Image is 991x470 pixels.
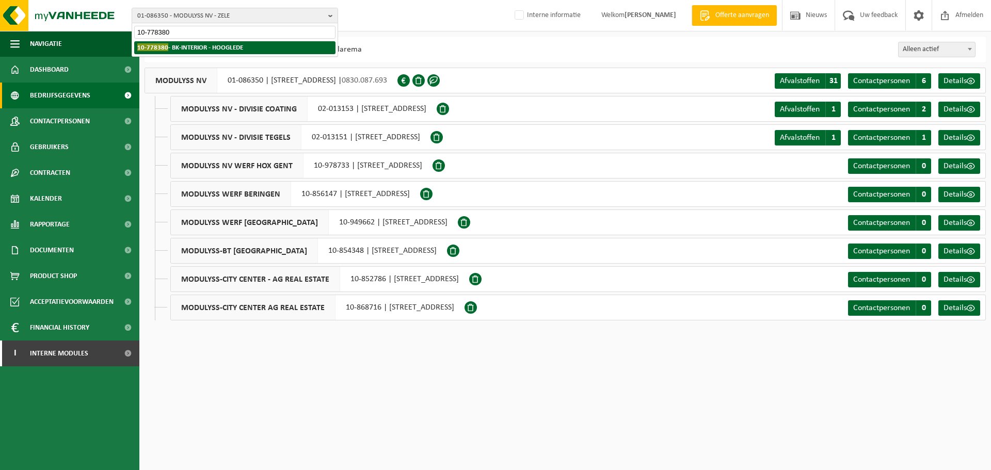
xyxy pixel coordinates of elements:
[171,295,335,320] span: MODULYSS-CITY CENTER AG REAL ESTATE
[171,153,303,178] span: MODULYSS NV WERF HOX GENT
[848,130,931,145] a: Contactpersonen 1
[938,215,980,231] a: Details
[916,102,931,117] span: 2
[853,162,910,170] span: Contactpersonen
[853,219,910,227] span: Contactpersonen
[853,105,910,114] span: Contactpersonen
[848,300,931,316] a: Contactpersonen 0
[30,289,114,315] span: Acceptatievoorwaarden
[938,272,980,287] a: Details
[853,247,910,255] span: Contactpersonen
[30,341,88,366] span: Interne modules
[916,187,931,202] span: 0
[30,263,77,289] span: Product Shop
[825,102,841,117] span: 1
[134,26,335,39] input: Zoeken naar gekoppelde vestigingen
[170,266,469,292] div: 10-852786 | [STREET_ADDRESS]
[944,190,967,199] span: Details
[848,215,931,231] a: Contactpersonen 0
[137,43,168,51] span: 10-778380
[916,158,931,174] span: 0
[853,77,910,85] span: Contactpersonen
[171,125,301,150] span: MODULYSS NV - DIVISIE TEGELS
[938,102,980,117] a: Details
[825,130,841,145] span: 1
[944,247,967,255] span: Details
[853,134,910,142] span: Contactpersonen
[137,8,324,24] span: 01-086350 - MODULYSS NV - ZELE
[170,209,458,235] div: 10-949662 | [STREET_ADDRESS]
[132,8,338,23] button: 01-086350 - MODULYSS NV - ZELE
[775,130,841,145] a: Afvalstoffen 1
[170,238,447,264] div: 10-854348 | [STREET_ADDRESS]
[775,102,841,117] a: Afvalstoffen 1
[853,190,910,199] span: Contactpersonen
[170,181,420,207] div: 10-856147 | [STREET_ADDRESS]
[342,76,387,85] span: 0830.087.693
[938,73,980,89] a: Details
[30,134,69,160] span: Gebruikers
[780,77,820,85] span: Afvalstoffen
[171,96,308,121] span: MODULYSS NV - DIVISIE COATING
[944,134,967,142] span: Details
[780,105,820,114] span: Afvalstoffen
[916,300,931,316] span: 0
[944,304,967,312] span: Details
[30,31,62,57] span: Navigatie
[916,130,931,145] span: 1
[775,73,841,89] a: Afvalstoffen 31
[944,105,967,114] span: Details
[30,212,70,237] span: Rapportage
[145,68,397,93] div: 01-086350 | [STREET_ADDRESS] |
[780,134,820,142] span: Afvalstoffen
[848,158,931,174] a: Contactpersonen 0
[30,57,69,83] span: Dashboard
[713,10,772,21] span: Offerte aanvragen
[145,68,217,93] span: MODULYSS NV
[171,210,329,235] span: MODULYSS WERF [GEOGRAPHIC_DATA]
[916,244,931,259] span: 0
[916,73,931,89] span: 6
[30,186,62,212] span: Kalender
[944,162,967,170] span: Details
[513,8,581,23] label: Interne informatie
[938,300,980,316] a: Details
[30,160,70,186] span: Contracten
[938,187,980,202] a: Details
[30,83,90,108] span: Bedrijfsgegevens
[171,267,340,291] span: MODULYSS-CITY CENTER - AG REAL ESTATE
[137,43,243,51] strong: - BK-INTERIOR - HOOGLEDE
[848,102,931,117] a: Contactpersonen 2
[170,295,465,320] div: 10-868716 | [STREET_ADDRESS]
[944,219,967,227] span: Details
[171,182,291,206] span: MODULYSS WERF BERINGEN
[10,341,20,366] span: I
[916,215,931,231] span: 0
[899,42,975,57] span: Alleen actief
[30,108,90,134] span: Contactpersonen
[848,73,931,89] a: Contactpersonen 6
[171,238,318,263] span: MODULYSS-BT [GEOGRAPHIC_DATA]
[170,153,433,179] div: 10-978733 | [STREET_ADDRESS]
[692,5,777,26] a: Offerte aanvragen
[30,237,74,263] span: Documenten
[853,304,910,312] span: Contactpersonen
[848,244,931,259] a: Contactpersonen 0
[938,158,980,174] a: Details
[170,96,437,122] div: 02-013153 | [STREET_ADDRESS]
[30,315,89,341] span: Financial History
[848,272,931,287] a: Contactpersonen 0
[848,187,931,202] a: Contactpersonen 0
[916,272,931,287] span: 0
[944,77,967,85] span: Details
[170,124,430,150] div: 02-013151 | [STREET_ADDRESS]
[853,275,910,284] span: Contactpersonen
[825,73,841,89] span: 31
[938,244,980,259] a: Details
[315,42,362,57] li: Vlarema
[944,275,967,284] span: Details
[938,130,980,145] a: Details
[625,11,676,19] strong: [PERSON_NAME]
